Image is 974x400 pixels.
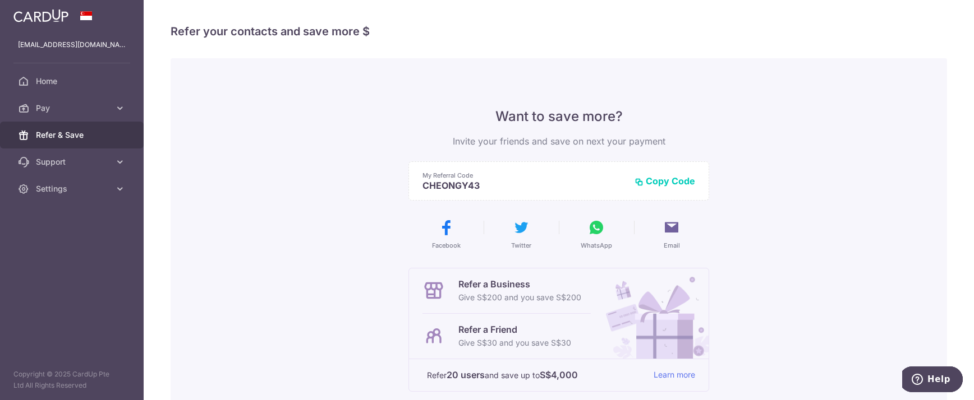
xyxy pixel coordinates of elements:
span: Support [36,156,110,168]
p: Refer a Friend [458,323,571,336]
strong: 20 users [447,368,485,382]
button: Copy Code [635,175,695,187]
span: Help [25,8,48,18]
p: Refer a Business [458,277,581,291]
span: Pay [36,103,110,114]
strong: S$4,000 [540,368,578,382]
span: WhatsApp [581,241,612,250]
p: Invite your friends and save on next your payment [408,134,709,148]
span: Email [664,241,680,250]
p: [EMAIL_ADDRESS][DOMAIN_NAME] [18,39,126,50]
button: WhatsApp [563,218,630,250]
p: Give S$30 and you save S$30 [458,336,571,350]
p: My Referral Code [422,171,626,180]
p: Give S$200 and you save S$200 [458,291,581,304]
span: Twitter [511,241,531,250]
span: Home [36,76,110,87]
span: Settings [36,183,110,194]
h4: Refer your contacts and save more $ [171,22,947,40]
button: Facebook [413,218,479,250]
span: Refer & Save [36,129,110,141]
p: Want to save more? [408,108,709,125]
p: Refer and save up to [427,368,645,382]
iframe: Opens a widget where you can find more information [902,366,963,394]
span: Facebook [432,241,461,250]
img: Refer [595,268,709,359]
button: Twitter [488,218,554,250]
p: CHEONGY43 [422,180,626,191]
img: CardUp [13,9,68,22]
button: Email [638,218,705,250]
a: Learn more [654,368,695,382]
